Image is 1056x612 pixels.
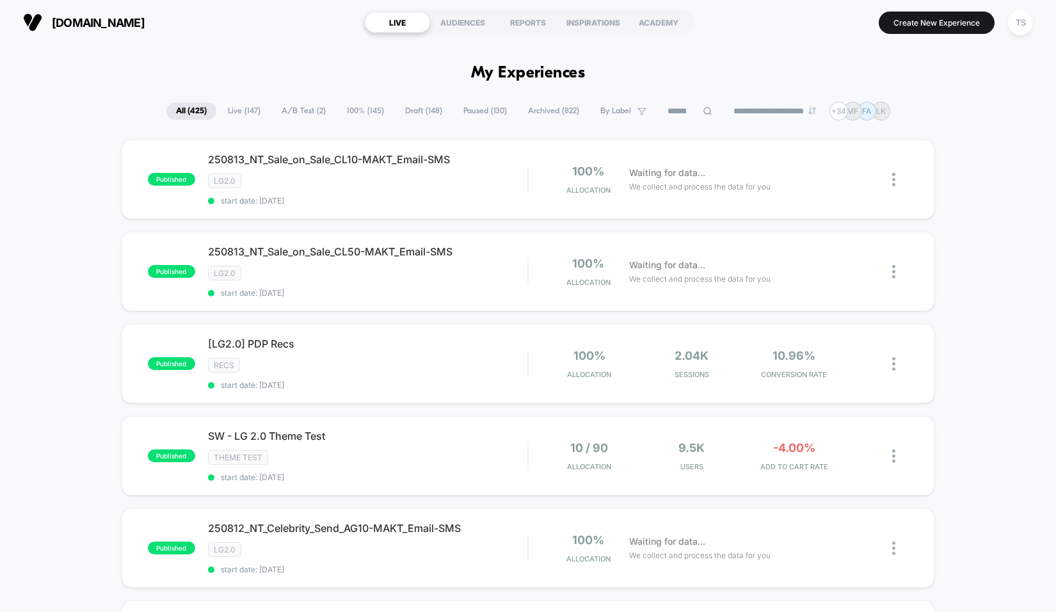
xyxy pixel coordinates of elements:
div: INSPIRATIONS [561,12,626,33]
img: close [892,357,895,371]
span: We collect and process the data for you [629,273,771,285]
span: Archived ( 822 ) [518,102,589,120]
div: LIVE [365,12,430,33]
span: 250813_NT_Sale_on_Sale_CL50-MAKT_Email-SMS [208,245,528,258]
span: 100% ( 145 ) [337,102,394,120]
img: close [892,265,895,278]
p: FA [862,106,871,116]
span: Users [644,462,740,471]
span: [LG2.0] PDP Recs [208,337,528,350]
span: Allocation [567,370,611,379]
button: TS [1004,10,1037,36]
span: Theme Test [208,450,268,465]
span: A/B Test ( 2 ) [272,102,335,120]
img: close [892,173,895,186]
span: Draft ( 148 ) [396,102,452,120]
span: Allocation [567,462,611,471]
img: Visually logo [23,13,42,32]
span: Allocation [566,278,611,287]
span: 250813_NT_Sale_on_Sale_CL10-MAKT_Email-SMS [208,153,528,166]
div: + 34 [829,102,848,120]
span: Allocation [566,186,611,195]
span: SW - LG 2.0 Theme Test [208,430,528,442]
button: Create New Experience [879,12,995,34]
h1: My Experiences [471,64,586,83]
span: published [148,357,195,370]
span: Paused ( 130 ) [454,102,516,120]
button: [DOMAIN_NAME] [19,12,148,33]
span: published [148,265,195,278]
span: published [148,542,195,554]
span: 10.96% [772,349,815,362]
span: 100% [572,533,604,547]
span: [DOMAIN_NAME] [52,16,145,29]
span: 100% [573,349,605,362]
span: CONVERSION RATE [746,370,842,379]
span: 100% [572,257,604,270]
span: 100% [572,165,604,178]
span: recs [208,358,240,373]
span: start date: [DATE] [208,472,528,482]
div: REPORTS [495,12,561,33]
span: Live ( 147 ) [218,102,270,120]
img: close [892,542,895,555]
span: start date: [DATE] [208,196,528,205]
div: AUDIENCES [430,12,495,33]
span: Waiting for data... [629,535,705,549]
img: end [808,107,816,115]
span: 10 / 90 [570,441,608,455]
p: LK [876,106,886,116]
span: start date: [DATE] [208,380,528,390]
span: We collect and process the data for you [629,181,771,193]
div: ACADEMY [626,12,691,33]
span: Allocation [566,554,611,563]
span: 250812_NT_Celebrity_Send_AG10-MAKT_Email-SMS [208,522,528,535]
span: We collect and process the data for you [629,549,771,561]
span: Sessions [644,370,740,379]
span: All ( 425 ) [166,102,216,120]
span: LG2.0 [208,266,241,280]
span: 2.04k [675,349,708,362]
span: 9.5k [678,441,705,455]
span: ADD TO CART RATE [746,462,842,471]
span: published [148,449,195,462]
span: LG2.0 [208,542,241,557]
p: MF [847,106,858,116]
span: LG2.0 [208,173,241,188]
span: published [148,173,195,186]
span: Waiting for data... [629,258,705,272]
span: -4.00% [773,441,815,455]
img: close [892,449,895,463]
span: Waiting for data... [629,166,705,180]
span: start date: [DATE] [208,565,528,574]
span: By Label [600,106,631,116]
span: start date: [DATE] [208,288,528,298]
div: TS [1008,10,1033,35]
